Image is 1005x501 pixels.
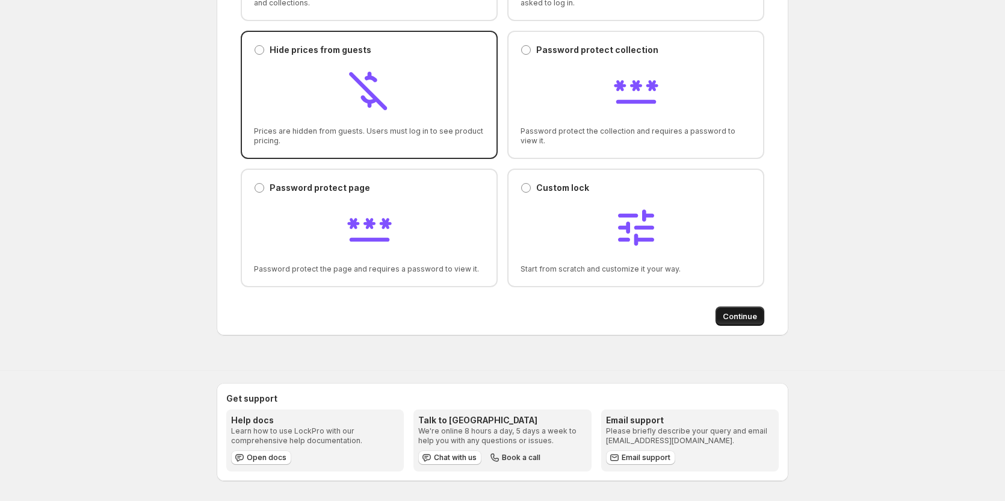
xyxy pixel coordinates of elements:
[231,414,399,426] h3: Help docs
[345,204,394,252] img: Password protect page
[606,414,774,426] h3: Email support
[345,66,394,114] img: Hide prices from guests
[270,44,371,56] p: Hide prices from guests
[521,264,751,274] span: Start from scratch and customize it your way.
[606,450,675,465] a: Email support
[247,453,286,462] span: Open docs
[434,453,477,462] span: Chat with us
[254,264,484,274] span: Password protect the page and requires a password to view it.
[606,426,774,446] p: Please briefly describe your query and email [EMAIL_ADDRESS][DOMAIN_NAME].
[418,450,481,465] button: Chat with us
[226,393,779,405] h2: Get support
[612,66,660,114] img: Password protect collection
[418,414,586,426] h3: Talk to [GEOGRAPHIC_DATA]
[716,307,764,326] button: Continue
[536,44,658,56] p: Password protect collection
[521,126,751,146] span: Password protect the collection and requires a password to view it.
[231,450,291,465] a: Open docs
[418,426,586,446] p: We're online 8 hours a day, 5 days a week to help you with any questions or issues.
[723,310,757,322] span: Continue
[486,450,545,465] button: Book a call
[270,182,370,194] p: Password protect page
[536,182,589,194] p: Custom lock
[612,204,660,252] img: Custom lock
[622,453,670,462] span: Email support
[231,426,399,446] p: Learn how to use LockPro with our comprehensive help documentation.
[502,453,540,462] span: Book a call
[254,126,484,146] span: Prices are hidden from guests. Users must log in to see product pricing.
